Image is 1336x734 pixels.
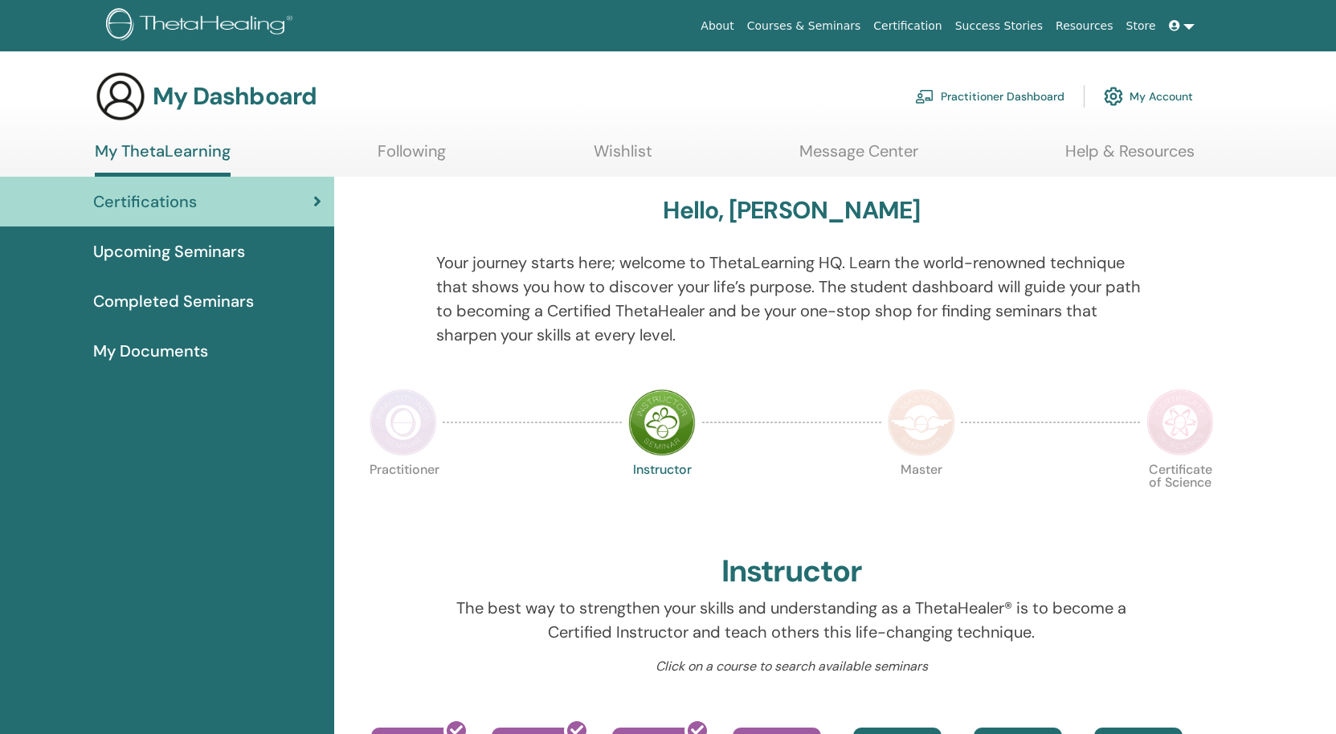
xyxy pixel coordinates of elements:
[436,657,1146,676] p: Click on a course to search available seminars
[436,251,1146,347] p: Your journey starts here; welcome to ThetaLearning HQ. Learn the world-renowned technique that sh...
[1104,83,1123,110] img: cog.svg
[628,463,696,531] p: Instructor
[93,339,208,363] span: My Documents
[106,8,298,44] img: logo.png
[1065,141,1195,173] a: Help & Resources
[378,141,446,173] a: Following
[95,71,146,122] img: generic-user-icon.jpg
[594,141,652,173] a: Wishlist
[370,463,437,531] p: Practitioner
[1146,389,1214,456] img: Certificate of Science
[741,11,868,41] a: Courses & Seminars
[1049,11,1120,41] a: Resources
[1146,463,1214,531] p: Certificate of Science
[888,389,955,456] img: Master
[663,196,920,225] h3: Hello, [PERSON_NAME]
[1104,79,1193,114] a: My Account
[95,141,231,177] a: My ThetaLearning
[721,553,862,590] h2: Instructor
[370,389,437,456] img: Practitioner
[93,239,245,263] span: Upcoming Seminars
[867,11,948,41] a: Certification
[888,463,955,531] p: Master
[694,11,740,41] a: About
[93,289,254,313] span: Completed Seminars
[628,389,696,456] img: Instructor
[799,141,918,173] a: Message Center
[93,190,197,214] span: Certifications
[915,79,1064,114] a: Practitioner Dashboard
[153,82,317,111] h3: My Dashboard
[1120,11,1162,41] a: Store
[915,89,934,104] img: chalkboard-teacher.svg
[436,596,1146,644] p: The best way to strengthen your skills and understanding as a ThetaHealer® is to become a Certifi...
[949,11,1049,41] a: Success Stories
